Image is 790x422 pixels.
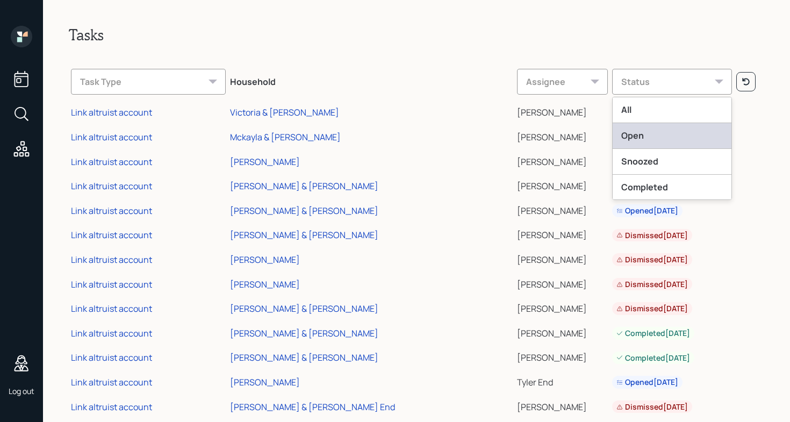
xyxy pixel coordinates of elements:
[71,254,152,266] div: Link altruist account
[515,319,610,344] td: [PERSON_NAME]
[616,205,678,216] div: Opened [DATE]
[616,402,688,412] div: Dismissed [DATE]
[228,61,515,99] th: Household
[71,303,152,314] div: Link altruist account
[515,393,610,418] td: [PERSON_NAME]
[616,353,690,363] div: Completed [DATE]
[230,254,300,266] div: [PERSON_NAME]
[230,205,378,217] div: [PERSON_NAME] & [PERSON_NAME]
[616,254,688,265] div: Dismissed [DATE]
[71,205,152,217] div: Link altruist account
[71,401,152,413] div: Link altruist account
[9,386,34,396] div: Log out
[616,377,678,388] div: Opened [DATE]
[71,106,152,118] div: Link altruist account
[230,376,300,388] div: [PERSON_NAME]
[616,279,688,290] div: Dismissed [DATE]
[71,180,152,192] div: Link altruist account
[616,303,688,314] div: Dismissed [DATE]
[230,352,378,363] div: [PERSON_NAME] & [PERSON_NAME]
[613,149,731,175] div: Snoozed
[71,156,152,168] div: Link altruist account
[515,148,610,173] td: [PERSON_NAME]
[230,278,300,290] div: [PERSON_NAME]
[515,368,610,393] td: Tyler End
[517,69,608,95] div: Assignee
[515,270,610,295] td: [PERSON_NAME]
[230,131,341,143] div: Mckayla & [PERSON_NAME]
[515,197,610,221] td: [PERSON_NAME]
[71,278,152,290] div: Link altruist account
[515,295,610,319] td: [PERSON_NAME]
[515,246,610,270] td: [PERSON_NAME]
[515,123,610,148] td: [PERSON_NAME]
[71,352,152,363] div: Link altruist account
[515,172,610,197] td: [PERSON_NAME]
[230,180,378,192] div: [PERSON_NAME] & [PERSON_NAME]
[71,229,152,241] div: Link altruist account
[616,230,688,241] div: Dismissed [DATE]
[230,401,395,413] div: [PERSON_NAME] & [PERSON_NAME] End
[71,69,226,95] div: Task Type
[613,97,731,123] div: All
[612,69,732,95] div: Status
[515,99,610,124] td: [PERSON_NAME]
[71,327,152,339] div: Link altruist account
[613,123,731,149] div: Open
[230,106,339,118] div: Victoria & [PERSON_NAME]
[71,376,152,388] div: Link altruist account
[613,175,731,201] div: Completed
[230,327,378,339] div: [PERSON_NAME] & [PERSON_NAME]
[515,221,610,246] td: [PERSON_NAME]
[230,229,378,241] div: [PERSON_NAME] & [PERSON_NAME]
[616,328,690,339] div: Completed [DATE]
[515,344,610,369] td: [PERSON_NAME]
[71,131,152,143] div: Link altruist account
[69,26,764,44] h2: Tasks
[230,156,300,168] div: [PERSON_NAME]
[230,303,378,314] div: [PERSON_NAME] & [PERSON_NAME]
